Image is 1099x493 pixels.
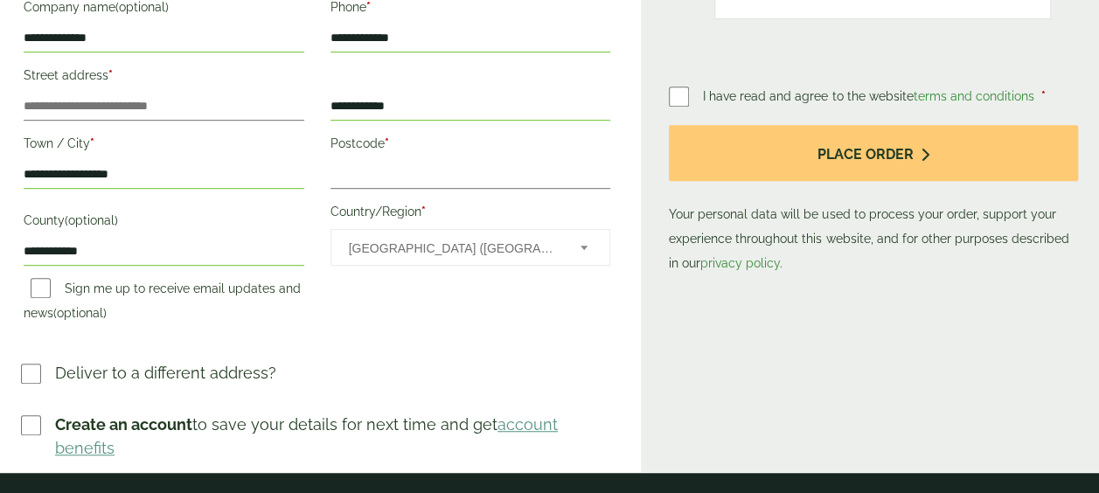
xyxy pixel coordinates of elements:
p: to save your details for next time and get [55,413,613,460]
a: terms and conditions [913,89,1033,103]
label: Country/Region [330,199,611,229]
abbr: required [421,205,426,219]
span: I have read and agree to the website [703,89,1037,103]
a: privacy policy [700,256,780,270]
abbr: required [1040,89,1045,103]
abbr: required [385,136,389,150]
label: Sign me up to receive email updates and news [24,281,301,325]
p: Your personal data will be used to process your order, support your experience throughout this we... [669,125,1078,276]
abbr: required [108,68,113,82]
span: Country/Region [330,229,611,266]
label: County [24,208,304,238]
strong: Create an account [55,415,192,434]
abbr: required [90,136,94,150]
label: Town / City [24,131,304,161]
button: Place order [669,125,1078,182]
input: Sign me up to receive email updates and news(optional) [31,278,51,298]
label: Street address [24,63,304,93]
span: (optional) [53,306,107,320]
span: (optional) [65,213,118,227]
label: Postcode [330,131,611,161]
p: Deliver to a different address? [55,361,276,385]
span: United Kingdom (UK) [349,230,558,267]
a: account benefits [55,415,558,457]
